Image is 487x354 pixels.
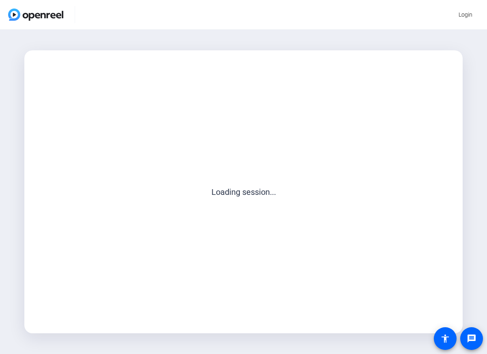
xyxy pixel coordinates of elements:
[452,7,479,22] button: Login
[459,11,472,19] span: Login
[440,334,450,343] mat-icon: accessibility
[467,334,476,343] mat-icon: message
[8,9,63,21] img: OpenReel logo
[42,186,445,198] p: Loading session...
